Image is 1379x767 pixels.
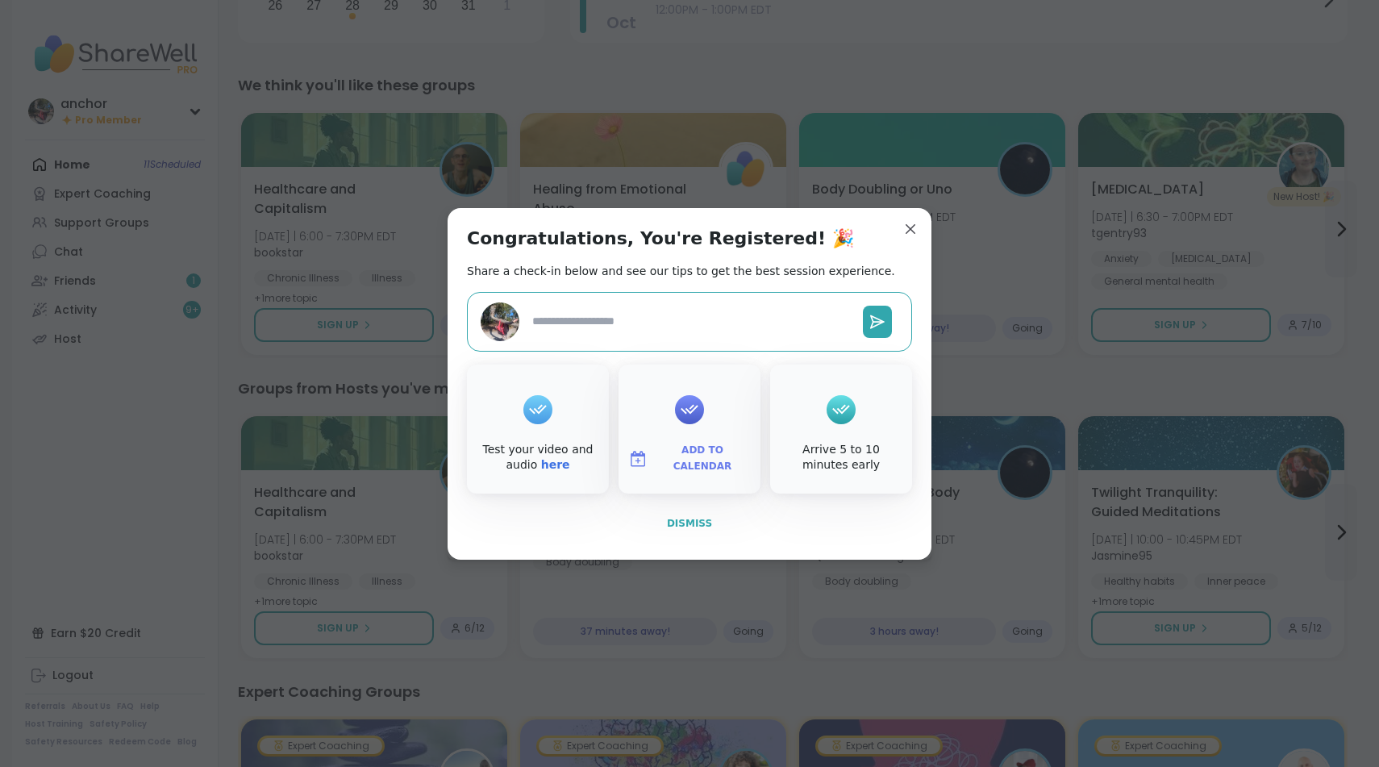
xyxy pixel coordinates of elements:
[667,518,712,529] span: Dismiss
[628,449,648,469] img: ShareWell Logomark
[654,443,751,474] span: Add to Calendar
[467,227,854,250] h1: Congratulations, You're Registered! 🎉
[467,263,895,279] h2: Share a check-in below and see our tips to get the best session experience.
[467,506,912,540] button: Dismiss
[481,302,519,341] img: anchor
[470,442,606,473] div: Test your video and audio
[541,458,570,471] a: here
[773,442,909,473] div: Arrive 5 to 10 minutes early
[622,442,757,476] button: Add to Calendar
